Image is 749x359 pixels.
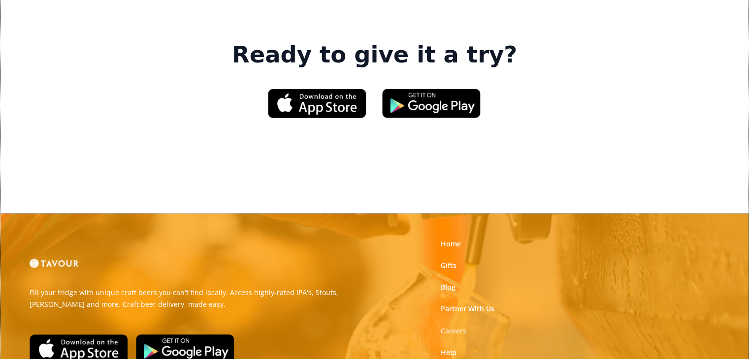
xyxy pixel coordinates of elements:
[441,326,466,335] a: Careers
[232,41,517,69] strong: Ready to give it a try?
[441,304,494,314] a: Partner With Us
[441,282,456,292] a: Blog
[30,287,367,310] p: Fill your fridge with unique craft beers you can't find locally. Access highly-rated IPA's, Stout...
[441,261,456,270] a: Gifts
[441,239,461,249] a: Home
[441,347,456,357] a: Help
[441,326,466,335] strong: Careers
